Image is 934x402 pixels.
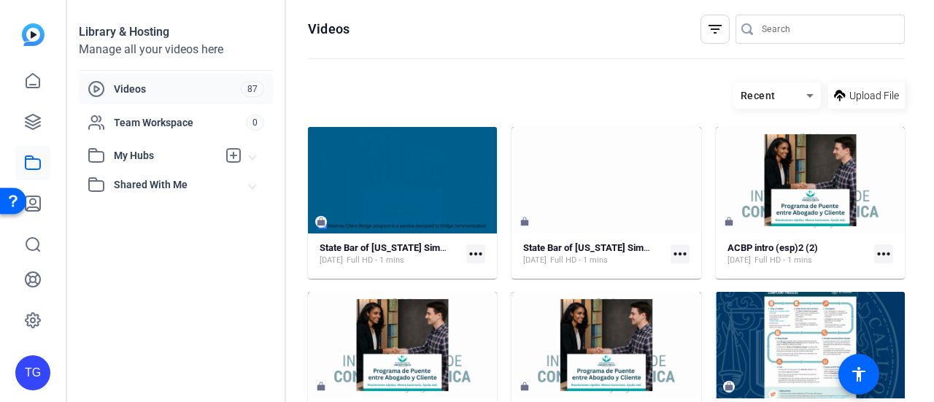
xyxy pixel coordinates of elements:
[523,255,547,266] span: [DATE]
[114,82,241,96] span: Videos
[727,242,818,253] strong: ACBP intro (esp)2 (2)
[706,20,724,38] mat-icon: filter_list
[671,244,690,263] mat-icon: more_horiz
[320,242,460,266] a: State Bar of [US_STATE] Simple (47677)[DATE]Full HD - 1 mins
[79,41,273,58] div: Manage all your videos here
[347,255,404,266] span: Full HD - 1 mins
[79,170,273,199] mat-expansion-panel-header: Shared With Me
[550,255,608,266] span: Full HD - 1 mins
[241,81,264,97] span: 87
[523,242,691,253] strong: State Bar of [US_STATE] Simple (48556)
[114,115,246,130] span: Team Workspace
[741,90,776,101] span: Recent
[727,255,751,266] span: [DATE]
[874,244,893,263] mat-icon: more_horiz
[762,20,893,38] input: Search
[523,242,664,266] a: State Bar of [US_STATE] Simple (48556)[DATE]Full HD - 1 mins
[320,255,343,266] span: [DATE]
[79,141,273,170] mat-expansion-panel-header: My Hubs
[114,148,217,163] span: My Hubs
[114,177,250,193] span: Shared With Me
[308,20,350,38] h1: Videos
[15,355,50,390] div: TG
[828,82,905,109] button: Upload File
[79,23,273,41] div: Library & Hosting
[22,23,45,46] img: blue-gradient.svg
[466,244,485,263] mat-icon: more_horiz
[246,115,264,131] span: 0
[849,88,899,104] span: Upload File
[850,366,868,383] mat-icon: accessibility
[320,242,487,253] strong: State Bar of [US_STATE] Simple (47677)
[754,255,812,266] span: Full HD - 1 mins
[727,242,868,266] a: ACBP intro (esp)2 (2)[DATE]Full HD - 1 mins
